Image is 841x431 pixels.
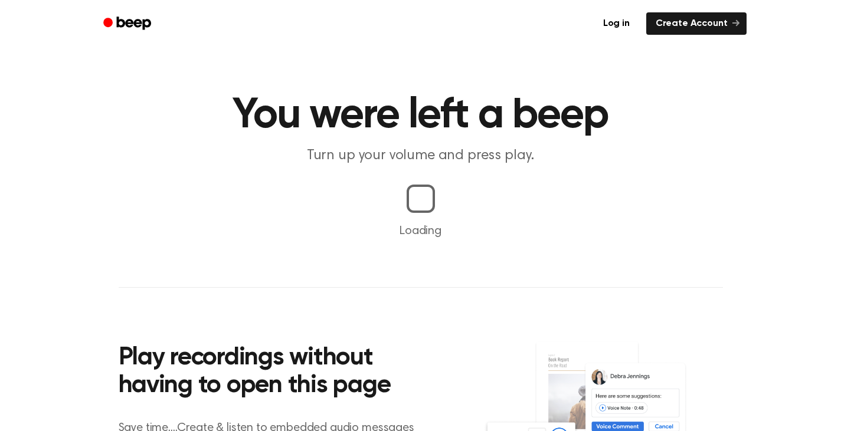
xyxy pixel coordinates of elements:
[14,222,827,240] p: Loading
[594,12,639,35] a: Log in
[119,344,437,400] h2: Play recordings without having to open this page
[95,12,162,35] a: Beep
[194,146,647,166] p: Turn up your volume and press play.
[119,94,723,137] h1: You were left a beep
[646,12,747,35] a: Create Account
